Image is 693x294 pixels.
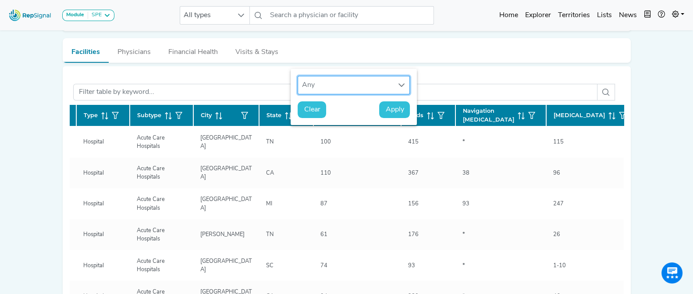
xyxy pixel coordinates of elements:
[131,257,192,274] div: Acute Care Hospitals
[131,165,192,181] div: Acute Care Hospitals
[593,7,615,24] a: Lists
[78,200,109,208] div: Hospital
[261,138,279,146] div: TN
[78,230,109,239] div: Hospital
[315,200,333,208] div: 87
[73,84,597,100] input: Filter table by keyword...
[315,230,333,239] div: 61
[66,12,84,18] strong: Module
[315,138,336,146] div: 100
[78,138,109,146] div: Hospital
[109,38,160,62] button: Physicians
[195,257,257,274] div: [GEOGRAPHIC_DATA]
[261,262,279,270] div: SC
[615,7,640,24] a: News
[298,76,393,94] div: Any
[298,101,326,118] button: Clear
[131,195,192,212] div: Acute Care Hospitals
[548,200,569,208] div: 247
[131,226,192,243] div: Acute Care Hospitals
[457,169,475,177] div: 38
[131,134,192,151] div: Acute Care Hospitals
[63,38,109,63] button: Facilities
[548,230,565,239] div: 26
[403,262,420,270] div: 93
[554,7,593,24] a: Territories
[227,38,287,62] button: Visits & Stays
[522,7,554,24] a: Explorer
[261,230,279,239] div: TN
[548,262,571,270] div: 1-10
[403,230,424,239] div: 176
[261,200,277,208] div: MI
[403,169,424,177] div: 367
[548,169,565,177] div: 96
[548,138,569,146] div: 115
[457,200,475,208] div: 93
[304,104,320,115] span: Clear
[88,12,102,19] div: SPE
[62,10,114,21] button: ModuleSPE
[84,111,98,119] span: Type
[261,169,279,177] div: CA
[195,134,257,151] div: [GEOGRAPHIC_DATA]
[195,165,257,181] div: [GEOGRAPHIC_DATA]
[315,169,336,177] div: 110
[403,138,424,146] div: 415
[315,262,333,270] div: 74
[195,230,250,239] div: [PERSON_NAME]
[78,262,109,270] div: Hospital
[379,101,410,118] button: Apply
[78,169,109,177] div: Hospital
[496,7,522,24] a: Home
[403,200,424,208] div: 156
[180,7,233,24] span: All types
[195,195,257,212] div: [GEOGRAPHIC_DATA]
[463,107,514,123] span: Navigation [MEDICAL_DATA]
[267,6,434,25] input: Search a physician or facility
[385,104,404,115] span: Apply
[267,111,281,119] span: State
[201,111,212,119] span: City
[160,38,227,62] button: Financial Health
[554,111,605,119] span: [MEDICAL_DATA]
[640,7,654,24] button: Intel Book
[137,111,161,119] span: Subtype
